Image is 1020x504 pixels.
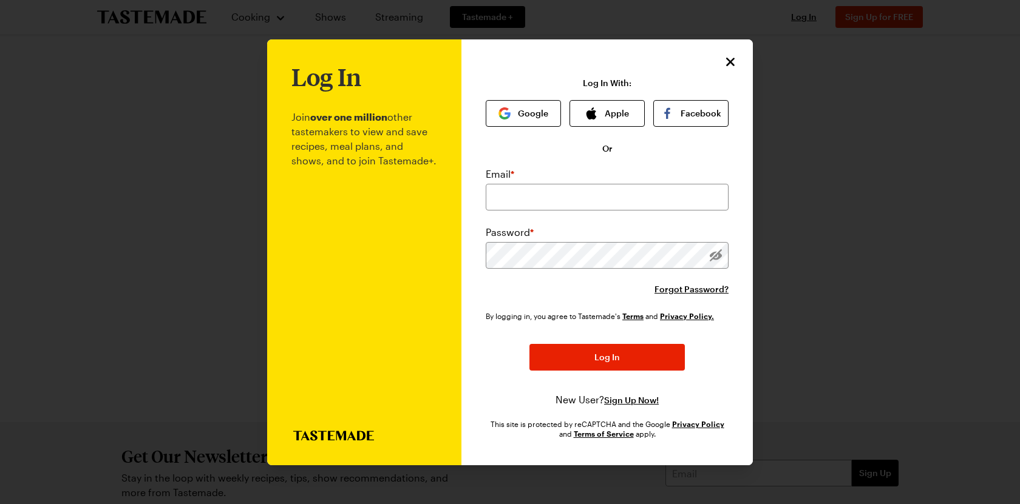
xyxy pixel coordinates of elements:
div: This site is protected by reCAPTCHA and the Google and apply. [486,419,729,438]
div: By logging in, you agree to Tastemade's and [486,310,719,322]
label: Email [486,167,514,181]
a: Tastemade Terms of Service [622,311,644,321]
a: Google Privacy Policy [672,418,724,429]
button: Facebook [653,100,729,127]
button: Google [486,100,561,127]
button: Apple [569,100,645,127]
a: Tastemade Privacy Policy [660,311,714,321]
p: Log In With: [583,78,631,88]
button: Close [722,54,738,70]
span: Log In [594,351,620,363]
a: Google Terms of Service [574,428,634,438]
button: Log In [529,344,685,371]
b: over one million [310,111,387,123]
span: New User? [556,394,604,405]
button: Forgot Password? [654,283,729,295]
button: Sign Up Now! [604,394,659,406]
span: Or [602,143,613,155]
h1: Log In [291,64,361,90]
p: Join other tastemakers to view and save recipes, meal plans, and shows, and to join Tastemade+. [291,90,437,431]
label: Password [486,225,534,240]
